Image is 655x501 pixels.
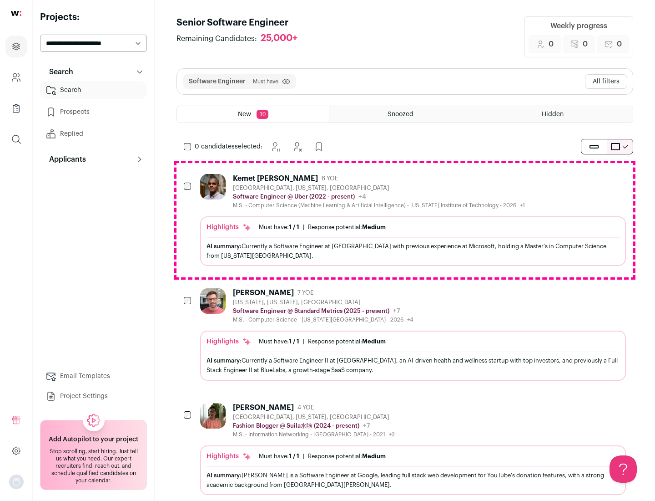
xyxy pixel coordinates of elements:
[207,223,252,232] div: Highlights
[207,356,620,375] div: Currently a Software Engineer II at [GEOGRAPHIC_DATA], an AI-driven health and wellness startup w...
[259,453,386,460] ul: |
[233,316,413,323] div: M.S. - Computer Science - [US_STATE][GEOGRAPHIC_DATA] - 2026
[49,435,138,444] h2: Add Autopilot to your project
[329,106,481,123] a: Snoozed
[259,224,386,231] ul: |
[40,420,147,490] a: Add Autopilot to your project Stop scrolling, start hiring. Just tell us what you need. Our exper...
[388,111,413,118] span: Snoozed
[207,337,252,346] div: Highlights
[207,241,620,261] div: Currently a Software Engineer at [GEOGRAPHIC_DATA] with previous experience at Microsoft, holding...
[11,11,21,16] img: wellfound-shorthand-0d5821cbd27db2630d0214b213865d53afaa358527fdda9d0ea32b1df1b89c2c.svg
[189,77,246,86] button: Software Engineer
[233,403,294,412] div: [PERSON_NAME]
[40,81,147,99] a: Search
[233,422,359,429] p: Fashion Blogger @ Suila水啦 (2024 - present)
[393,308,400,314] span: +7
[549,39,554,50] span: 0
[200,174,226,199] img: 1d26598260d5d9f7a69202d59cf331847448e6cffe37083edaed4f8fc8795bfe
[9,475,24,489] button: Open dropdown
[5,66,27,88] a: Company and ATS Settings
[542,111,564,118] span: Hidden
[257,110,268,119] span: 10
[200,288,226,314] img: 0fb184815f518ed3bcaf4f46c87e3bafcb34ea1ec747045ab451f3ffb05d485a
[46,448,141,484] div: Stop scrolling, start hiring. Just tell us what you need. Our expert recruiters find, reach out, ...
[289,453,299,459] span: 1 / 1
[9,475,24,489] img: nopic.png
[200,403,226,429] img: 322c244f3187aa81024ea13e08450523775794405435f85740c15dbe0cd0baab.jpg
[259,224,299,231] div: Must have:
[40,150,147,169] button: Applicants
[176,33,257,44] span: Remaining Candidates:
[259,338,299,345] div: Must have:
[259,453,299,460] div: Must have:
[233,174,318,183] div: Kemet [PERSON_NAME]
[310,138,328,156] button: Add to Prospects
[5,97,27,119] a: Company Lists
[200,174,626,266] a: Kemet [PERSON_NAME] 6 YOE [GEOGRAPHIC_DATA], [US_STATE], [GEOGRAPHIC_DATA] Software Engineer @ Ub...
[358,194,366,200] span: +4
[40,103,147,121] a: Prospects
[308,338,386,345] div: Response potential:
[40,63,147,81] button: Search
[195,142,262,151] span: selected:
[389,432,395,437] span: +2
[200,403,626,495] a: [PERSON_NAME] 4 YOE [GEOGRAPHIC_DATA], [US_STATE], [GEOGRAPHIC_DATA] Fashion Blogger @ Suila水啦 (2...
[233,288,294,297] div: [PERSON_NAME]
[585,74,627,89] button: All filters
[363,423,370,429] span: +7
[583,39,588,50] span: 0
[253,78,278,85] span: Must have
[261,33,297,44] div: 25,000+
[233,184,525,192] div: [GEOGRAPHIC_DATA], [US_STATE], [GEOGRAPHIC_DATA]
[207,452,252,461] div: Highlights
[481,106,633,123] a: Hidden
[195,143,235,150] span: 0 candidates
[207,243,242,249] span: AI summary:
[259,338,386,345] ul: |
[362,224,386,230] span: Medium
[407,317,413,322] span: +4
[44,66,73,77] p: Search
[308,224,386,231] div: Response potential:
[207,358,242,363] span: AI summary:
[176,16,307,29] h1: Senior Software Engineer
[362,453,386,459] span: Medium
[233,431,395,438] div: M.S. - Information Networking - [GEOGRAPHIC_DATA] - 2021
[40,125,147,143] a: Replied
[238,111,251,118] span: New
[289,224,299,230] span: 1 / 1
[233,193,355,200] p: Software Engineer @ Uber (2022 - present)
[289,338,299,344] span: 1 / 1
[40,387,147,405] a: Project Settings
[308,453,386,460] div: Response potential:
[40,367,147,385] a: Email Templates
[233,202,525,209] div: M.S. - Computer Science (Machine Learning & Artificial Intelligence) - [US_STATE] Institute of Te...
[297,404,314,411] span: 4 YOE
[40,11,147,24] h2: Projects:
[233,299,413,306] div: [US_STATE], [US_STATE], [GEOGRAPHIC_DATA]
[322,175,338,182] span: 6 YOE
[233,307,389,315] p: Software Engineer @ Standard Metrics (2025 - present)
[288,138,306,156] button: Hide
[207,470,620,490] div: [PERSON_NAME] is a Software Engineer at Google, leading full stack web development for YouTube's ...
[266,138,284,156] button: Snooze
[610,455,637,483] iframe: Help Scout Beacon - Open
[617,39,622,50] span: 0
[44,154,86,165] p: Applicants
[207,472,242,478] span: AI summary:
[233,414,395,421] div: [GEOGRAPHIC_DATA], [US_STATE], [GEOGRAPHIC_DATA]
[200,288,626,380] a: [PERSON_NAME] 7 YOE [US_STATE], [US_STATE], [GEOGRAPHIC_DATA] Software Engineer @ Standard Metric...
[362,338,386,344] span: Medium
[550,20,607,31] div: Weekly progress
[297,289,313,297] span: 7 YOE
[520,203,525,208] span: +1
[5,36,27,57] a: Projects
